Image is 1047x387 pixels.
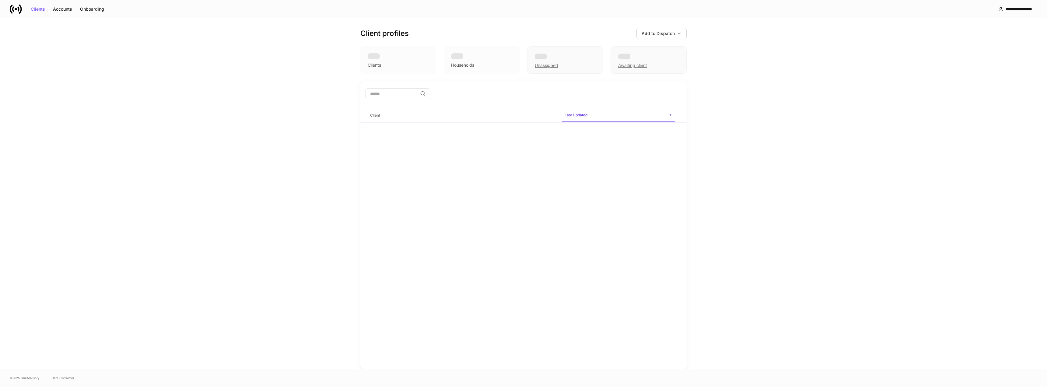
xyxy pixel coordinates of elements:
div: Unassigned [535,62,558,69]
span: © 2025 OneAdvisory [10,375,40,380]
div: Onboarding [80,7,104,11]
div: Households [451,62,474,68]
div: Add to Dispatch [642,31,681,36]
h6: Client [370,112,380,118]
span: Client [368,109,557,122]
div: Clients [368,62,381,68]
div: Accounts [53,7,72,11]
button: Accounts [49,4,76,14]
button: Clients [27,4,49,14]
button: Add to Dispatch [636,28,687,39]
div: Unassigned [527,46,603,74]
button: Onboarding [76,4,108,14]
span: Last Updated [562,109,675,122]
div: Awaiting client [611,46,687,74]
div: Awaiting client [618,62,647,69]
h3: Client profiles [360,29,409,38]
div: Clients [31,7,45,11]
h6: Last Updated [565,112,587,118]
a: Data Disclaimer [52,375,74,380]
